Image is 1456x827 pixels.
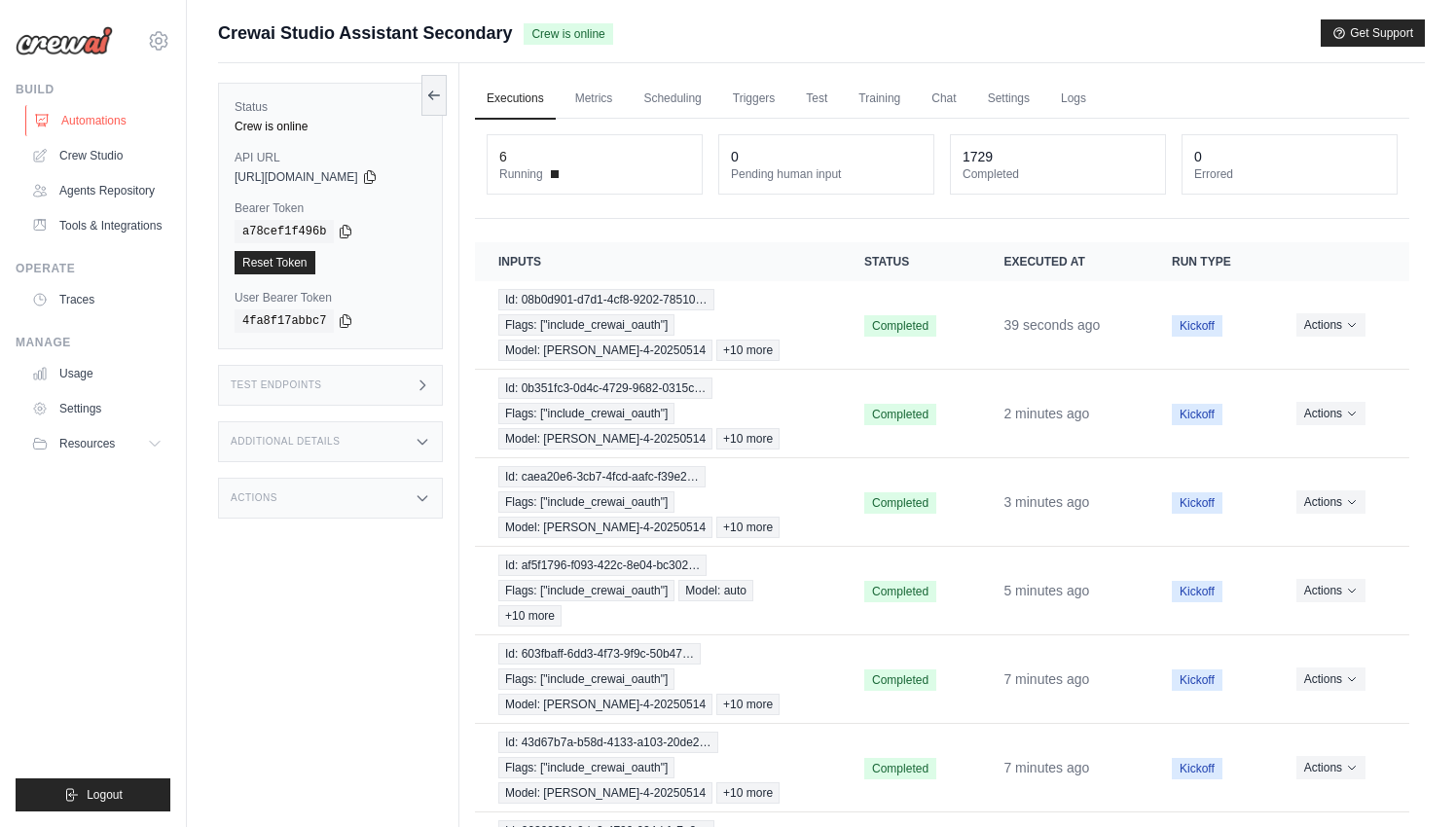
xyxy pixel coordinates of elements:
[498,289,818,361] a: View execution details for Id
[1296,402,1365,425] button: Actions for execution
[1172,404,1222,425] span: Kickoff
[498,378,712,399] span: Id: 0b351fc3-0d4c-4729-9682-0315c…
[678,580,753,601] span: Model: auto
[1172,758,1222,779] span: Kickoff
[716,340,780,361] span: +10 more
[1296,490,1365,514] button: Actions for execution
[499,147,507,166] div: 6
[864,492,936,514] span: Completed
[1321,19,1425,47] button: Get Support
[1172,492,1222,514] span: Kickoff
[235,99,426,115] label: Status
[1296,667,1365,691] button: Actions for execution
[498,757,674,778] span: Flags: ["include_crewai_oauth"]
[23,428,170,459] button: Resources
[231,379,322,391] h3: Test Endpoints
[1359,734,1456,827] iframe: Chat Widget
[864,581,936,602] span: Completed
[1296,313,1365,337] button: Actions for execution
[1003,583,1089,598] time: October 3, 2025 at 20:57 JST
[1172,581,1222,602] span: Kickoff
[564,79,625,120] a: Metrics
[235,150,426,165] label: API URL
[1172,315,1222,337] span: Kickoff
[16,335,170,350] div: Manage
[963,166,1153,182] dt: Completed
[1003,760,1089,775] time: October 3, 2025 at 20:54 JST
[498,466,706,487] span: Id: caea20e6-3cb7-4fcd-aafc-f39e2…
[475,79,556,120] a: Executions
[475,242,841,281] th: Inputs
[721,79,787,120] a: Triggers
[231,492,277,504] h3: Actions
[1003,671,1089,687] time: October 3, 2025 at 20:55 JST
[963,147,993,166] div: 1729
[864,315,936,337] span: Completed
[498,668,674,690] span: Flags: ["include_crewai_oauth"]
[498,340,712,361] span: Model: [PERSON_NAME]-4-20250514
[16,26,113,55] img: Logo
[87,787,123,803] span: Logout
[23,175,170,206] a: Agents Repository
[59,436,115,451] span: Resources
[498,555,707,576] span: Id: af5f1796-f093-422c-8e04-bc302…
[498,580,674,601] span: Flags: ["include_crewai_oauth"]
[235,119,426,134] div: Crew is online
[847,79,912,120] a: Training
[499,166,543,182] span: Running
[864,669,936,691] span: Completed
[235,251,315,274] a: Reset Token
[716,782,780,804] span: +10 more
[498,555,818,627] a: View execution details for Id
[980,242,1148,281] th: Executed at
[498,782,712,804] span: Model: [PERSON_NAME]-4-20250514
[235,290,426,306] label: User Bearer Token
[731,166,922,182] dt: Pending human input
[498,403,674,424] span: Flags: ["include_crewai_oauth"]
[1194,166,1385,182] dt: Errored
[864,404,936,425] span: Completed
[920,79,967,120] a: Chat
[235,200,426,216] label: Bearer Token
[498,605,562,627] span: +10 more
[16,778,170,811] button: Logout
[1148,242,1273,281] th: Run Type
[23,210,170,241] a: Tools & Integrations
[1296,756,1365,779] button: Actions for execution
[16,261,170,276] div: Operate
[498,517,712,538] span: Model: [PERSON_NAME]-4-20250514
[498,289,714,310] span: Id: 08b0d901-d7d1-4cf8-9202-78510…
[235,220,334,243] code: a78cef1f496b
[1194,147,1202,166] div: 0
[498,314,674,336] span: Flags: ["include_crewai_oauth"]
[864,758,936,779] span: Completed
[1049,79,1098,120] a: Logs
[16,82,170,97] div: Build
[1003,317,1100,333] time: October 3, 2025 at 21:01 JST
[23,358,170,389] a: Usage
[498,378,818,449] a: View execution details for Id
[235,169,358,185] span: [URL][DOMAIN_NAME]
[498,643,701,665] span: Id: 603fbaff-6dd3-4f73-9f9c-50b47…
[716,694,780,715] span: +10 more
[731,147,739,166] div: 0
[235,309,334,333] code: 4fa8f17abbc7
[524,23,612,45] span: Crew is online
[716,428,780,449] span: +10 more
[498,643,818,715] a: View execution details for Id
[1003,406,1089,421] time: October 3, 2025 at 20:59 JST
[23,284,170,315] a: Traces
[498,732,818,804] a: View execution details for Id
[498,491,674,513] span: Flags: ["include_crewai_oauth"]
[218,19,512,47] span: Crewai Studio Assistant Secondary
[1172,669,1222,691] span: Kickoff
[23,393,170,424] a: Settings
[25,105,172,136] a: Automations
[716,517,780,538] span: +10 more
[1296,579,1365,602] button: Actions for execution
[976,79,1041,120] a: Settings
[23,140,170,171] a: Crew Studio
[498,428,712,449] span: Model: [PERSON_NAME]-4-20250514
[231,436,340,448] h3: Additional Details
